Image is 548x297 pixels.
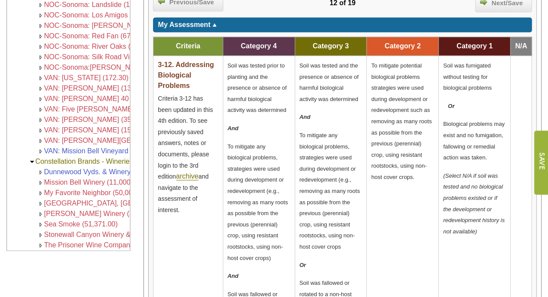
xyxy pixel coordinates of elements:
img: sort_arrow_up.gif [212,24,217,27]
a: VAN: [PERSON_NAME][GEOGRAPHIC_DATA] (410.00) [44,137,220,144]
td: Category 4 [223,37,295,56]
td: Category 1 [439,37,511,56]
a: VAN: Mission Bell Vineyard (77.00) [44,147,152,155]
a: NOC-Sonoma: River Oaks (including [GEOGRAPHIC_DATA]) (748.00) [44,43,263,50]
em: Or [300,262,306,268]
a: NOC-Sonoma: [PERSON_NAME] (37.50) [44,22,173,29]
a: My Favorite Neighbor (50,000.00) [44,189,148,196]
a: VAN: [PERSON_NAME] (139.30) [44,84,147,92]
a: VAN: [PERSON_NAME] (15.65) [44,126,143,134]
span: Soil was tested prior to planting and the presence or absence of harmful biological activity was ... [228,62,287,113]
a: VAN: Five [PERSON_NAME] Vineyard (570.00) [44,105,191,113]
em: And [228,125,238,132]
td: N/A [511,37,532,56]
span: To mitigate potential biological problems strategies were used during development or redevelopmen... [371,62,432,180]
span: To mitigate any biological problems, strategies were used during development or redevelopment (e.... [300,132,360,250]
a: archive [176,172,199,180]
a: NOC-Sonoma: Red Fan (67.00) [44,32,143,40]
a: Mission Bell Winery (11,000,000.00) [44,179,156,186]
a: Stonewall Canyon Winery & Vineyard (750,000.00) [44,231,201,238]
a: [GEOGRAPHIC_DATA], [GEOGRAPHIC_DATA] (3,000,000.00) [44,199,241,207]
div: Click to toggle my assessment information [153,17,532,32]
a: NOC-Sonoma: Landslide (188.00) [44,1,150,8]
a: Sea Smoke (51,371.00) [44,220,118,228]
em: And [300,114,310,120]
span: 3-12. Addressing Biological Problems [158,61,214,89]
em: (Select N/A if soil was tested and no biological problems existed or if the development or redeve... [443,172,504,235]
strong: Or [448,103,454,109]
input: Submit [534,131,548,195]
a: VAN: [PERSON_NAME] (350.00) [44,116,147,123]
a: Dunnewood Vyds. & Winery (531,250.00) [44,168,172,175]
span: My Assessment [158,21,210,28]
span: Soil was fumigated without testing for biological problems [443,62,491,91]
td: Category 3 [295,37,367,56]
em: And [228,273,238,279]
a: VAN: [PERSON_NAME] 40 (35.30) [44,95,153,102]
a: The Prisoner Wine Company (350,000.00) [44,241,175,249]
a: VAN: [US_STATE] (172.30) [44,74,129,81]
a: [PERSON_NAME] Winery (350,000.00) [44,210,167,217]
span: Soil was tested and the presence or absence of harmful biological activity was determined [300,62,359,102]
span: Biological problems may exist and no fumigation, fallowing or remedial action was taken. [443,121,504,161]
a: NOC-Sonoma:[PERSON_NAME] (17.00) [44,64,171,71]
span: To mitigate any biological problems, strategies were used during development or redevelopment (e.... [228,143,288,261]
a: NOC-Sonoma: Los Amigos (119.00) [44,11,156,19]
span: Criteria [176,42,200,50]
span: Criteria 3-12 has been updated in this 4th edition. To see previously saved answers, notes or doc... [158,95,213,213]
td: Category 2 [367,37,439,56]
a: Constellation Brands - Wineries [35,158,133,165]
img: Collapse Constellation Brands - Wineries [29,159,35,165]
a: NOC-Sonoma: Silk Road Vineyard (122.50) [44,53,179,61]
